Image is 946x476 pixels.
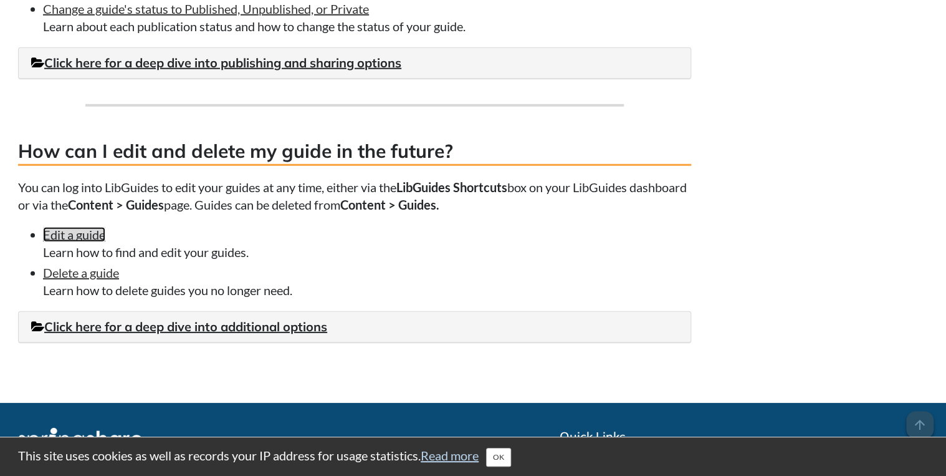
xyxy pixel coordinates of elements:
[560,428,928,445] h2: Quick Links
[43,265,119,280] a: Delete a guide
[31,55,401,70] a: Click here for a deep dive into publishing and sharing options
[43,226,691,261] li: Learn how to find and edit your guides.
[396,180,507,195] strong: LibGuides Shortcuts
[340,197,439,212] strong: Content > Guides.
[906,412,934,427] a: arrow_upward
[6,447,940,467] div: This site uses cookies as well as records your IP address for usage statistics.
[18,428,143,452] img: Springshare
[18,138,691,166] h3: How can I edit and delete my guide in the future?
[18,178,691,213] p: You can log into LibGuides to edit your guides at any time, either via the box on your LibGuides ...
[43,264,691,299] li: Learn how to delete guides you no longer need.
[68,197,164,212] strong: Content > Guides
[906,411,934,439] span: arrow_upward
[43,1,369,16] a: Change a guide's status to Published, Unpublished, or Private
[31,319,327,334] a: Click here for a deep dive into additional options
[421,448,479,463] a: Read more
[43,227,105,242] a: Edit a guide
[486,448,511,467] button: Close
